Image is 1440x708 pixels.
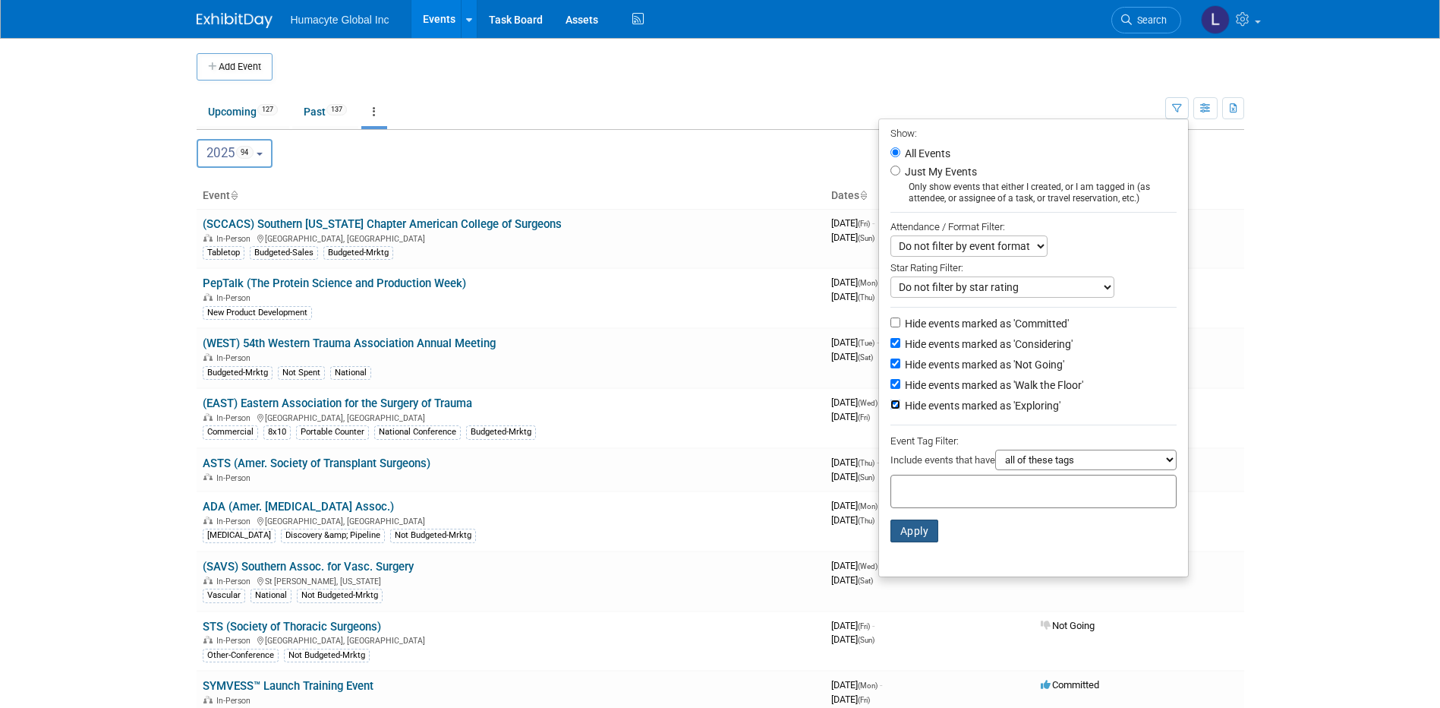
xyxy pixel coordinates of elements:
label: Hide events marked as 'Exploring' [902,398,1060,413]
div: New Product Development [203,306,312,320]
div: National Conference [374,425,461,439]
span: In-Person [216,293,255,303]
span: 94 [236,146,254,159]
div: National [251,589,291,602]
img: In-Person Event [203,696,213,703]
div: Portable Counter [296,425,369,439]
span: In-Person [216,473,255,483]
img: In-Person Event [203,293,213,301]
span: (Mon) [858,502,878,510]
span: [DATE] [831,620,874,631]
img: ExhibitDay [197,13,273,28]
img: In-Person Event [203,353,213,361]
span: Humacyte Global Inc [291,14,389,26]
span: In-Person [216,413,255,423]
span: (Mon) [858,279,878,287]
span: (Mon) [858,681,878,690]
span: (Sun) [858,234,874,242]
span: (Fri) [858,220,870,228]
span: (Sat) [858,353,873,362]
span: [DATE] [831,232,874,243]
div: National [330,366,371,380]
div: Budgeted-Mrktg [323,246,393,260]
div: Other-Conference [203,649,279,662]
th: Dates [825,183,1035,209]
th: Event [197,183,825,209]
a: Search [1111,7,1181,33]
span: - [872,620,874,631]
span: [DATE] [831,277,882,288]
a: PepTalk (The Protein Science and Production Week) [203,277,466,290]
a: SYMVESS™ Launch Training Event [203,679,373,693]
span: [DATE] [831,471,874,482]
span: [DATE] [831,351,873,362]
a: Past137 [292,97,358,126]
div: Not Budgeted-Mrktg [284,649,370,662]
label: Just My Events [902,164,977,179]
a: ASTS (Amer. Society of Transplant Surgeons) [203,457,430,470]
div: Only show events that either I created, or I am tagged in (as attendee, or assignee of a task, or... [890,182,1177,204]
span: 2025 [206,145,254,160]
div: Not Spent [278,366,325,380]
a: Sort by Start Date [859,189,867,201]
img: In-Person Event [203,234,213,242]
div: [GEOGRAPHIC_DATA], [GEOGRAPHIC_DATA] [203,232,819,244]
div: Not Budgeted-Mrktg [390,529,476,542]
span: [DATE] [831,457,879,468]
img: In-Person Event [203,413,213,421]
span: In-Person [216,517,255,526]
span: (Thu) [858,517,874,525]
button: Add Event [197,53,273,81]
a: Upcoming127 [197,97,289,126]
a: (SCCACS) Southern [US_STATE] Chapter American College of Surgeons [203,217,562,231]
div: Vascular [203,589,245,602]
img: In-Person Event [203,577,213,584]
div: [GEOGRAPHIC_DATA], [GEOGRAPHIC_DATA] [203,411,819,423]
div: [MEDICAL_DATA] [203,529,276,542]
span: (Wed) [858,399,878,407]
img: In-Person Event [203,473,213,481]
span: Committed [1041,679,1099,691]
img: In-Person Event [203,636,213,643]
span: [DATE] [831,217,874,229]
div: 8x10 [263,425,291,439]
label: All Events [902,148,950,159]
a: (EAST) Eastern Association for the Surgery of Trauma [203,397,472,410]
span: [DATE] [831,634,874,645]
span: In-Person [216,234,255,244]
span: (Sat) [858,577,873,585]
label: Hide events marked as 'Considering' [902,337,1073,352]
span: [DATE] [831,514,874,526]
span: 127 [257,104,278,115]
span: - [877,457,879,468]
span: (Thu) [858,459,874,467]
div: Show: [890,123,1177,142]
span: In-Person [216,353,255,363]
a: STS (Society of Thoracic Surgeons) [203,620,381,634]
span: [DATE] [831,291,874,302]
span: [DATE] [831,500,882,511]
label: Hide events marked as 'Not Going' [902,357,1064,372]
label: Hide events marked as 'Committed' [902,316,1069,331]
span: Search [1132,14,1167,26]
span: [DATE] [831,397,882,408]
a: (WEST) 54th Western Trauma Association Annual Meeting [203,337,496,350]
span: In-Person [216,636,255,646]
div: Include events that have [890,450,1177,475]
span: (Sun) [858,473,874,482]
div: Tabletop [203,246,244,260]
span: [DATE] [831,694,870,705]
button: Apply [890,520,939,542]
div: Star Rating Filter: [890,257,1177,277]
img: Linda Hamilton [1201,5,1230,34]
span: 137 [326,104,347,115]
div: [GEOGRAPHIC_DATA], [GEOGRAPHIC_DATA] [203,634,819,646]
span: [DATE] [831,411,870,422]
span: (Thu) [858,293,874,302]
span: - [872,217,874,229]
span: (Fri) [858,622,870,631]
span: [DATE] [831,337,879,348]
span: (Sun) [858,636,874,644]
div: Budgeted-Mrktg [203,366,273,380]
button: 202594 [197,139,273,168]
